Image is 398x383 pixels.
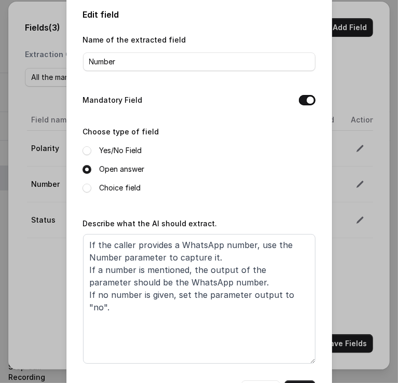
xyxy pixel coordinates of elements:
[83,94,143,106] label: Mandatory Field
[83,35,186,44] label: Name of the extracted field
[83,219,217,228] label: Describe what the AI should extract.
[83,8,315,21] h2: Edit field
[83,234,315,364] textarea: If the caller provides a WhatsApp number, use the Number parameter to capture it. If a number is ...
[83,127,159,136] label: Choose type of field
[100,163,145,175] label: Open answer
[100,182,141,194] label: Choice field
[100,144,142,157] label: Yes/No Field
